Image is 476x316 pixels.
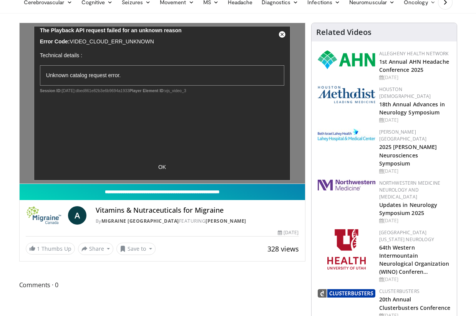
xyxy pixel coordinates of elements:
div: [DATE] [379,74,451,81]
a: [GEOGRAPHIC_DATA][US_STATE] Neurology [379,229,434,243]
a: Allegheny Health Network [379,50,449,57]
a: Northwestern Medicine Neurology and [MEDICAL_DATA] [379,180,441,200]
a: [PERSON_NAME] [206,218,246,224]
div: [DATE] [278,229,299,236]
img: 5e4488cc-e109-4a4e-9fd9-73bb9237ee91.png.150x105_q85_autocrop_double_scale_upscale_version-0.2.png [318,86,375,103]
video-js: Video Player [20,23,305,184]
div: [DATE] [379,117,451,124]
img: d3be30b6-fe2b-4f13-a5b4-eba975d75fdd.png.150x105_q85_autocrop_double_scale_upscale_version-0.2.png [318,289,375,298]
img: 628ffacf-ddeb-4409-8647-b4d1102df243.png.150x105_q85_autocrop_double_scale_upscale_version-0.2.png [318,50,375,69]
a: Updates in Neurology Symposium 2025 [379,201,438,217]
a: 1 Thumbs Up [26,243,75,255]
a: 1st Annual AHN Headache Conference 2025 [379,58,449,73]
div: [DATE] [379,217,451,224]
h4: Vitamins & Nutraceuticals for Migraine [96,206,299,215]
span: 1 [37,245,40,252]
img: 2a462fb6-9365-492a-ac79-3166a6f924d8.png.150x105_q85_autocrop_double_scale_upscale_version-0.2.jpg [318,180,375,190]
button: Share [78,243,114,255]
img: Migraine Canada [26,206,65,225]
span: Comments 0 [19,280,305,290]
a: 2025 [PERSON_NAME] Neurosciences Symposium [379,143,437,167]
div: By FEATURING [96,218,299,225]
a: 20th Annual Clusterbusters Conference [379,296,451,311]
a: A [68,206,86,225]
span: 328 views [267,244,299,253]
h4: Related Videos [316,28,372,37]
a: 64th Western Intermountain Neurological Organization (WINO) Conferen… [379,244,449,275]
div: [DATE] [379,168,451,175]
a: Houston [DEMOGRAPHIC_DATA] [379,86,431,99]
img: e7977282-282c-4444-820d-7cc2733560fd.jpg.150x105_q85_autocrop_double_scale_upscale_version-0.2.jpg [318,129,375,141]
div: [DATE] [379,276,451,283]
a: [PERSON_NAME][GEOGRAPHIC_DATA] [379,129,427,142]
img: f6362829-b0a3-407d-a044-59546adfd345.png.150x105_q85_autocrop_double_scale_upscale_version-0.2.png [327,229,366,270]
a: Migraine [GEOGRAPHIC_DATA] [101,218,179,224]
button: Save to [116,243,156,255]
a: 18th Annual Advances in Neurology Symposium [379,101,445,116]
a: Clusterbusters [379,288,420,294]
